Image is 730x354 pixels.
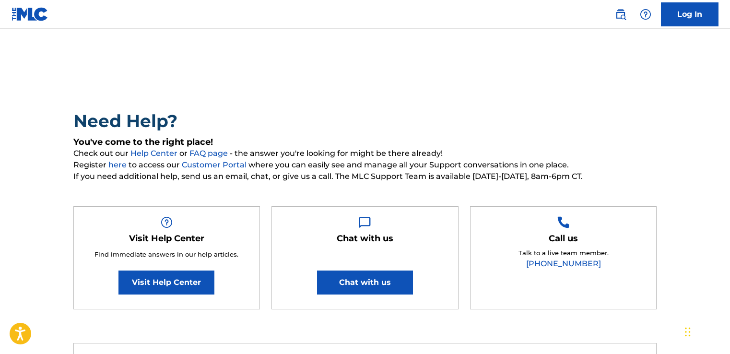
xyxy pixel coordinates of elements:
[518,248,609,258] p: Talk to a live team member.
[73,148,657,159] span: Check out our or - the answer you're looking for might be there already!
[661,2,718,26] a: Log In
[118,271,214,295] a: Visit Help Center
[12,7,48,21] img: MLC Logo
[337,233,393,244] h5: Chat with us
[636,5,655,24] div: Help
[182,160,248,169] a: Customer Portal
[94,250,238,258] span: Find immediate answers in our help articles.
[615,9,626,20] img: search
[359,216,371,228] img: Help Box Image
[161,216,173,228] img: Help Box Image
[682,308,730,354] iframe: Chat Widget
[189,149,230,158] a: FAQ page
[108,160,129,169] a: here
[685,318,691,346] div: Drag
[73,137,657,148] h5: You've come to the right place!
[73,171,657,182] span: If you need additional help, send us an email, chat, or give us a call. The MLC Support Team is a...
[129,233,204,244] h5: Visit Help Center
[611,5,630,24] a: Public Search
[73,110,657,132] h2: Need Help?
[549,233,578,244] h5: Call us
[317,271,413,295] button: Chat with us
[73,159,657,171] span: Register to access our where you can easily see and manage all your Support conversations in one ...
[557,216,569,228] img: Help Box Image
[130,149,179,158] a: Help Center
[526,259,601,268] a: [PHONE_NUMBER]
[640,9,651,20] img: help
